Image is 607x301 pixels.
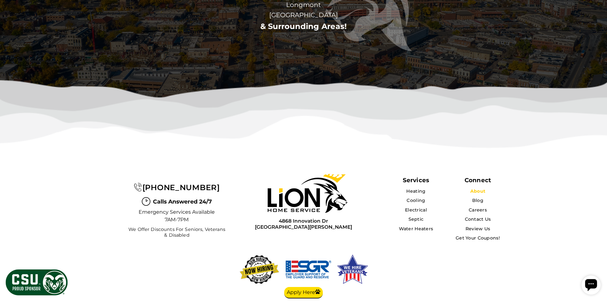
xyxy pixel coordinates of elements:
img: CSU Sponsor Badge [5,269,69,296]
a: Heating [406,188,425,194]
span: Services [403,176,429,184]
a: Review Us [466,226,490,232]
a: Water Heaters [399,226,433,232]
div: Connect [465,176,491,184]
a: Septic [408,216,424,222]
a: Electrical [405,207,427,213]
a: Contact Us [465,216,491,222]
a: [PHONE_NUMBER] [134,183,220,192]
img: We hire veterans [285,254,332,285]
a: Get Your Coupons! [456,235,500,241]
span: We Offer Discounts for Seniors, Veterans & Disabled [126,227,227,238]
a: & Surrounding Areas! [260,22,347,31]
img: now-hiring [238,254,281,285]
span: [PHONE_NUMBER] [142,183,220,192]
img: We hire veterans [336,254,369,285]
a: 4868 Innovation Dr[GEOGRAPHIC_DATA][PERSON_NAME] [255,218,352,230]
span: Emergency Services Available 7AM-7PM [139,208,215,224]
a: About [470,188,485,194]
span: 4868 Innovation Dr [255,218,352,224]
span: [GEOGRAPHIC_DATA][PERSON_NAME] [255,224,352,230]
a: Cooling [407,197,425,203]
a: Blog [472,197,483,203]
a: Careers [469,207,487,213]
div: Open chat widget [3,3,22,22]
a: Apply Here [284,287,323,298]
span: [GEOGRAPHIC_DATA] [224,10,383,20]
span: Calls Answered 24/7 [153,197,212,206]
